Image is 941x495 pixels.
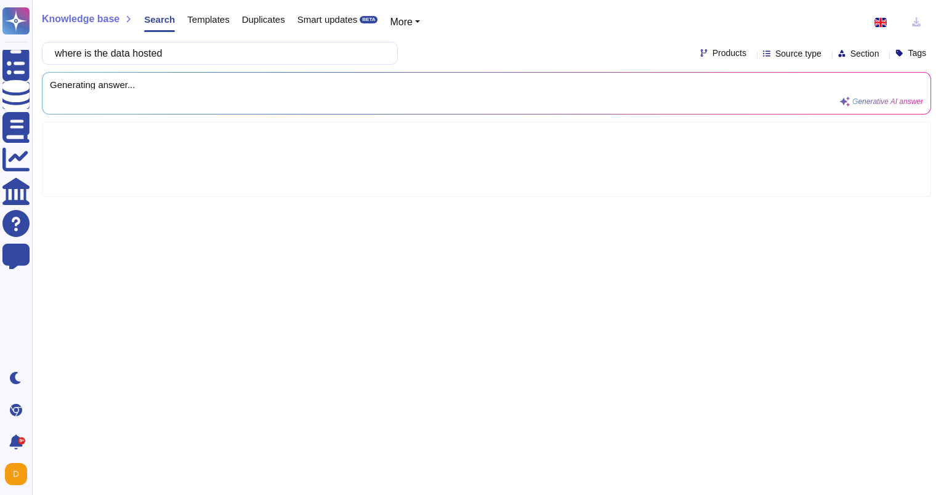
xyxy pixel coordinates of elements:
[713,49,746,57] span: Products
[297,15,358,24] span: Smart updates
[49,42,385,64] input: Search a question or template...
[42,14,119,24] span: Knowledge base
[874,18,887,27] img: en
[5,463,27,485] img: user
[144,15,175,24] span: Search
[390,15,420,30] button: More
[18,437,25,445] div: 9+
[850,49,879,58] span: Section
[360,16,378,23] div: BETA
[50,80,923,89] span: Generating answer...
[2,461,36,488] button: user
[908,49,926,57] span: Tags
[242,15,285,24] span: Duplicates
[775,49,822,58] span: Source type
[852,98,923,105] span: Generative AI answer
[187,15,229,24] span: Templates
[390,17,412,27] span: More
